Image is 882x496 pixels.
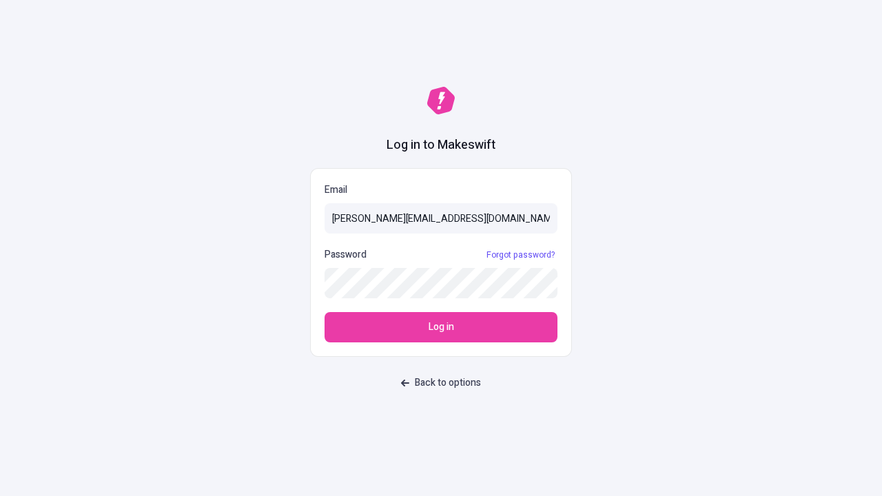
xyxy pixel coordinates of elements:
[325,203,557,234] input: Email
[484,249,557,260] a: Forgot password?
[325,247,367,262] p: Password
[325,312,557,342] button: Log in
[393,371,489,395] button: Back to options
[415,375,481,391] span: Back to options
[387,136,495,154] h1: Log in to Makeswift
[325,183,557,198] p: Email
[429,320,454,335] span: Log in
